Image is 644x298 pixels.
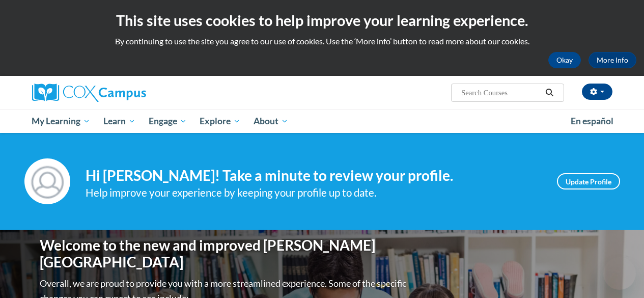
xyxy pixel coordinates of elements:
[200,115,240,127] span: Explore
[32,115,90,127] span: My Learning
[149,115,187,127] span: Engage
[40,237,409,271] h1: Welcome to the new and improved [PERSON_NAME][GEOGRAPHIC_DATA]
[254,115,288,127] span: About
[571,116,613,126] span: En español
[548,52,581,68] button: Okay
[86,167,542,184] h4: Hi [PERSON_NAME]! Take a minute to review your profile.
[97,110,142,133] a: Learn
[24,158,70,204] img: Profile Image
[193,110,247,133] a: Explore
[460,87,542,99] input: Search Courses
[8,10,636,31] h2: This site uses cookies to help improve your learning experience.
[86,184,542,201] div: Help improve your experience by keeping your profile up to date.
[142,110,193,133] a: Engage
[247,110,295,133] a: About
[603,257,636,290] iframe: Button to launch messaging window
[25,110,97,133] a: My Learning
[32,84,146,102] img: Cox Campus
[557,173,620,189] a: Update Profile
[32,84,215,102] a: Cox Campus
[24,110,620,133] div: Main menu
[582,84,612,100] button: Account Settings
[589,52,636,68] a: More Info
[564,111,620,132] a: En español
[8,36,636,47] p: By continuing to use the site you agree to our use of cookies. Use the ‘More info’ button to read...
[103,115,135,127] span: Learn
[542,87,557,99] button: Search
